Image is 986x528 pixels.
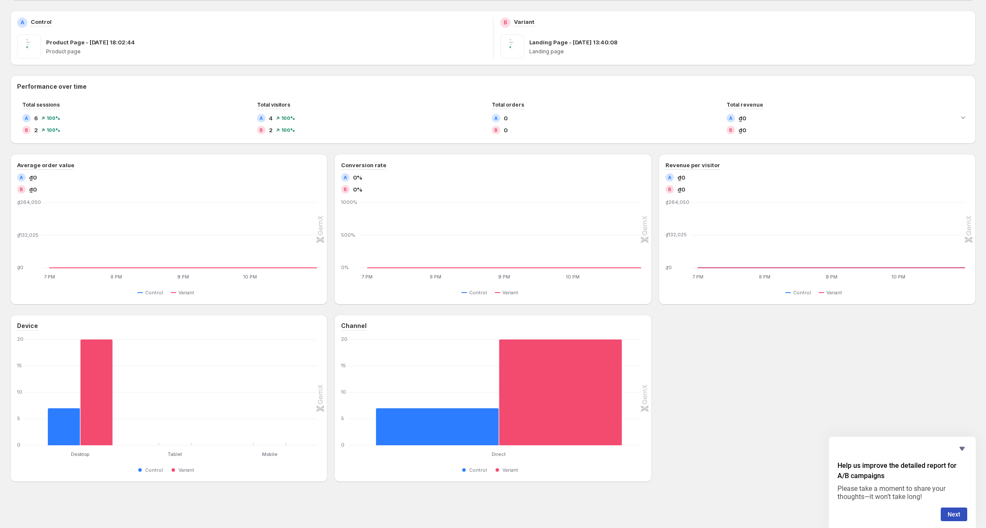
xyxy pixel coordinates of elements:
p: Landing page [529,48,969,55]
p: Landing Page - [DATE] 13:40:08 [529,38,618,46]
rect: Control 7 [376,388,499,445]
text: 10 [17,389,22,395]
h3: Conversion rate [341,161,386,169]
text: 7 PM [692,274,703,280]
text: 0 [17,442,20,448]
h2: B [260,128,263,133]
text: 10 PM [243,274,257,280]
text: 15 [17,363,22,368]
h2: B [25,128,28,133]
span: ₫0 [738,114,746,122]
text: ₫132,025 [665,232,687,238]
text: ₫264,050 [17,199,41,205]
rect: Control 0 [237,424,270,445]
text: ₫132,025 [17,232,38,238]
h2: Performance over time [17,82,969,91]
span: 0 [504,114,508,122]
text: 5 [341,415,344,421]
h2: B [668,187,671,192]
h2: A [344,175,347,180]
button: Variant [819,287,846,298]
text: 1000% [341,199,357,205]
text: 8 PM [759,274,770,280]
h2: A [729,116,732,121]
rect: Variant 0 [175,424,207,445]
span: 100 % [47,116,60,121]
span: Control [145,289,163,296]
span: Variant [178,289,194,296]
text: ₫0 [17,264,23,270]
g: Direct: Control 7,Variant 20 [357,339,641,445]
text: 5 [17,415,20,421]
p: Variant [514,17,534,26]
h2: Help us improve the detailed report for A/B campaigns [837,461,967,481]
span: Variant [502,289,518,296]
rect: Variant 20 [499,339,622,445]
h2: A [20,19,24,26]
h2: B [494,128,498,133]
text: 20 [17,336,23,342]
text: Tablet [168,451,182,457]
h2: A [20,175,23,180]
text: 0 [341,442,344,448]
text: Mobile [262,451,277,457]
span: 0% [353,185,362,194]
span: Total revenue [726,102,763,108]
h3: Revenue per visitor [665,161,720,169]
p: Product Page - [DATE] 18:02:44 [46,38,135,46]
span: 0% [353,173,362,182]
text: 15 [341,363,346,368]
text: 8 PM [111,274,122,280]
h2: A [25,116,28,121]
button: Variant [495,465,522,475]
h2: B [344,187,347,192]
h3: Channel [341,322,367,330]
span: ₫0 [29,185,37,194]
g: Mobile: Control 0,Variant 0 [222,339,317,445]
button: Control [785,287,814,298]
img: Product Page - Aug 6, 18:02:44 [17,35,41,58]
span: 100 % [47,128,60,133]
span: Total sessions [22,102,60,108]
text: 7 PM [44,274,55,280]
h2: B [729,128,732,133]
span: Variant [502,467,518,473]
rect: Control 7 [48,388,80,445]
span: ₫0 [29,173,37,182]
text: 20 [341,336,347,342]
button: Control [137,465,166,475]
button: Control [137,287,166,298]
span: Control [145,467,163,473]
text: 9 PM [177,274,189,280]
text: 10 PM [891,274,905,280]
h2: A [668,175,671,180]
text: Desktop [71,451,90,457]
text: Direct [492,451,506,457]
h2: A [260,116,263,121]
button: Variant [171,287,198,298]
span: Control [469,467,487,473]
p: Product page [46,48,486,55]
h2: B [20,187,23,192]
span: ₫0 [677,173,685,182]
span: ₫0 [738,126,746,134]
rect: Control 0 [143,424,175,445]
span: Total visitors [257,102,290,108]
text: 7 PM [362,274,373,280]
text: 8 PM [430,274,442,280]
g: Tablet: Control 0,Variant 0 [128,339,222,445]
span: 6 [34,114,38,122]
button: Variant [495,287,522,298]
text: 9 PM [826,274,837,280]
text: 10 PM [566,274,580,280]
span: 2 [269,126,273,134]
h2: A [494,116,498,121]
g: Desktop: Control 7,Variant 20 [33,339,128,445]
p: Control [31,17,52,26]
div: Help us improve the detailed report for A/B campaigns [837,444,967,521]
span: Control [469,289,487,296]
span: 2 [34,126,38,134]
text: 9 PM [498,274,510,280]
button: Next question [941,508,967,521]
button: Hide survey [957,444,967,454]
